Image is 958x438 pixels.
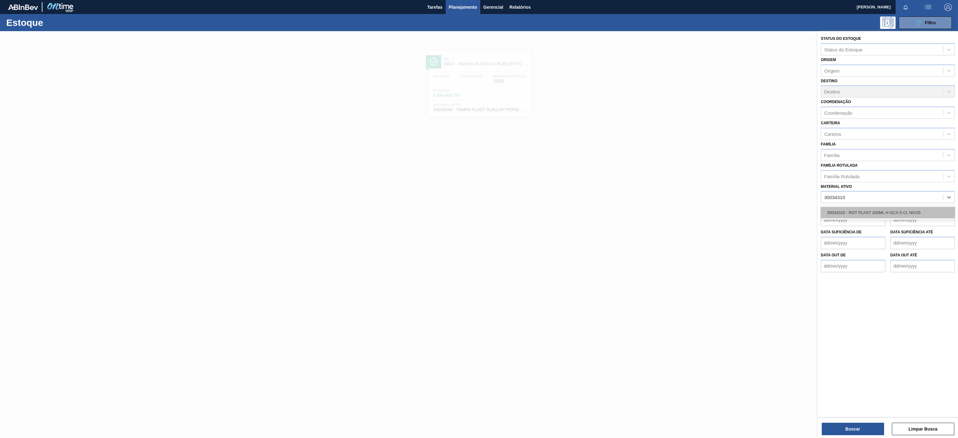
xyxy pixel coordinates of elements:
input: dd/mm/yyyy [890,260,955,272]
span: Relatórios [510,3,531,11]
label: Data out de [821,253,846,257]
img: Logout [944,3,952,11]
div: Família Rotulada [824,174,859,179]
input: dd/mm/yyyy [821,214,885,226]
label: Carteira [821,121,840,125]
input: dd/mm/yyyy [821,260,885,272]
input: dd/mm/yyyy [890,214,955,226]
button: Notificações [896,3,916,12]
label: Data suficiência até [890,230,933,234]
div: Carteira [824,131,841,136]
label: Coordenação [821,100,851,104]
div: Pogramando: nenhum usuário selecionado [880,17,896,29]
label: Família [821,142,836,146]
div: 30034310 - ROT PLAST 200ML H GCA S CL NIV25 [821,207,955,218]
label: Destino [821,79,837,83]
label: Data out até [890,253,917,257]
div: Família [824,152,839,158]
div: Status do Estoque [824,47,863,52]
span: Planejamento [449,3,477,11]
label: Status do Estoque [821,36,861,41]
span: Filtro [925,20,936,25]
button: Filtro [899,17,952,29]
input: dd/mm/yyyy [890,237,955,249]
div: Origem [824,68,839,73]
input: dd/mm/yyyy [821,237,885,249]
img: TNhmsLtSVTkK8tSr43FrP2fwEKptu5GPRR3wAAAABJRU5ErkJggg== [8,4,38,10]
div: Coordenação [824,110,852,116]
img: userActions [924,3,932,11]
label: Material ativo [821,184,852,189]
h1: Estoque [6,19,105,26]
span: Tarefas [427,3,443,11]
label: Origem [821,58,836,62]
label: Família Rotulada [821,163,858,168]
span: Gerencial [483,3,503,11]
label: Data suficiência de [821,230,862,234]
